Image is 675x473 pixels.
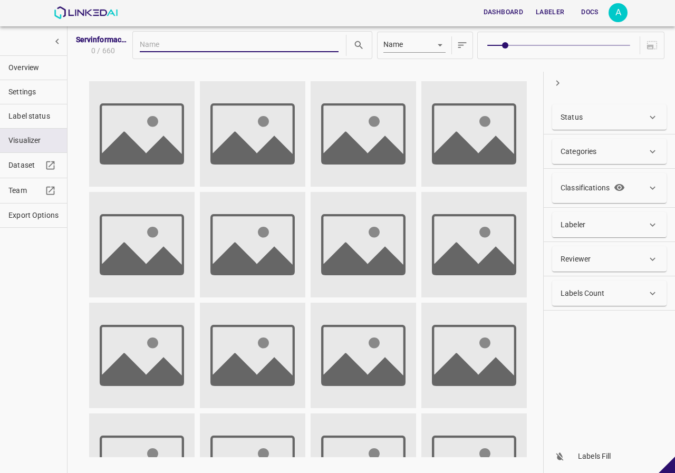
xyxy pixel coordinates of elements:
[311,192,416,297] img: img_placeholder
[532,4,568,21] button: Labeler
[454,34,470,56] button: sort
[573,4,606,21] button: Docs
[479,4,527,21] button: Dashboard
[477,2,529,23] a: Dashboard
[89,81,195,187] img: img_placeholder
[200,192,305,297] img: img_placeholder
[89,303,195,408] img: img_placeholder
[311,303,416,408] img: img_placeholder
[8,160,42,171] span: Dataset
[529,2,571,23] a: Labeler
[421,81,527,187] img: img_placeholder
[76,34,129,45] span: Servinformación_Arandanos_2025_07
[571,2,609,23] a: Docs
[200,81,305,187] img: img_placeholder
[609,3,628,22] div: A
[8,135,59,146] span: Visualizer
[140,38,339,52] input: Name
[8,86,59,98] span: Settings
[54,6,118,19] img: LinkedAI
[8,111,59,122] span: Label status
[8,62,59,73] span: Overview
[421,303,527,408] img: img_placeholder
[421,192,527,297] img: img_placeholder
[351,37,367,53] button: search
[47,32,67,51] button: show more
[383,38,446,52] div: Name
[8,185,42,196] span: Team
[8,210,59,221] span: Export Options
[200,303,305,408] img: img_placeholder
[609,3,628,22] button: Open settings
[311,81,416,187] img: img_placeholder
[89,45,115,56] span: 0 / 660
[89,192,195,297] img: img_placeholder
